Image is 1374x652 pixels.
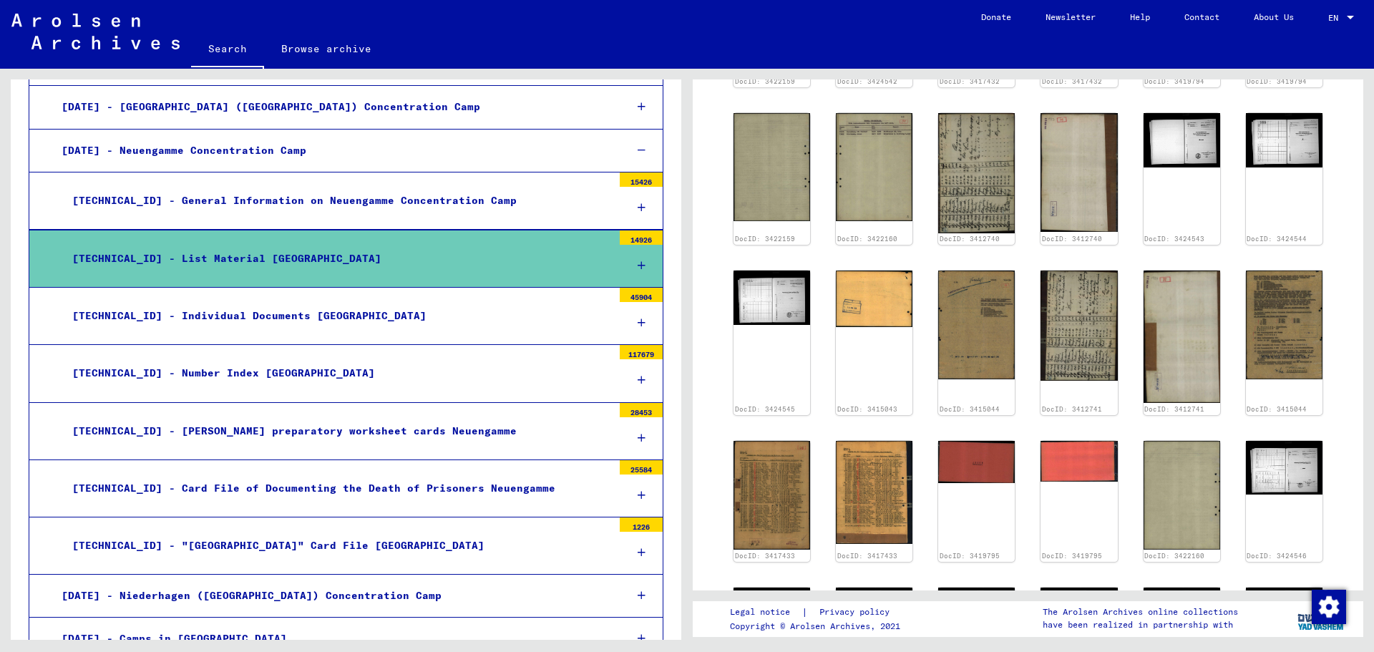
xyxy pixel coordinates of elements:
[620,403,663,417] div: 28453
[1246,588,1322,642] img: 001.jpg
[1246,441,1322,495] img: 001.jpg
[1041,271,1117,381] img: 001.jpg
[1042,235,1102,243] a: DocID: 3412740
[1144,77,1204,85] a: DocID: 3419794
[1144,113,1220,167] img: 001.jpg
[734,441,810,550] img: 001.jpg
[940,552,1000,560] a: DocID: 3419795
[191,31,264,69] a: Search
[620,172,663,187] div: 15426
[940,77,1000,85] a: DocID: 3417432
[62,532,613,560] div: [TECHNICAL_ID] - "[GEOGRAPHIC_DATA]" Card File [GEOGRAPHIC_DATA]
[1295,600,1348,636] img: yv_logo.png
[735,77,795,85] a: DocID: 3422159
[1043,605,1238,618] p: The Arolsen Archives online collections
[1041,588,1117,642] img: 001.jpg
[735,235,795,243] a: DocID: 3422159
[1246,271,1322,379] img: 002.jpg
[1247,235,1307,243] a: DocID: 3424544
[836,113,912,221] img: 001.jpg
[938,113,1015,233] img: 001.jpg
[730,605,801,620] a: Legal notice
[940,235,1000,243] a: DocID: 3412740
[730,620,907,633] p: Copyright © Arolsen Archives, 2021
[837,405,897,413] a: DocID: 3415043
[62,359,613,387] div: [TECHNICAL_ID] - Number Index [GEOGRAPHIC_DATA]
[62,417,613,445] div: [TECHNICAL_ID] - [PERSON_NAME] preparatory worksheet cards Neuengamme
[62,187,613,215] div: [TECHNICAL_ID] - General Information on Neuengamme Concentration Camp
[1042,405,1102,413] a: DocID: 3412741
[836,588,912,642] img: 001.jpg
[1042,552,1102,560] a: DocID: 3419795
[62,475,613,502] div: [TECHNICAL_ID] - Card File of Documenting the Death of Prisoners Neuengamme
[938,588,1015,642] img: 001.jpg
[62,245,613,273] div: [TECHNICAL_ID] - List Material [GEOGRAPHIC_DATA]
[836,441,912,544] img: 002.jpg
[734,113,810,221] img: 002.jpg
[62,302,613,330] div: [TECHNICAL_ID] - Individual Documents [GEOGRAPHIC_DATA]
[620,460,663,475] div: 25584
[1247,77,1307,85] a: DocID: 3419794
[837,552,897,560] a: DocID: 3417433
[938,271,1015,379] img: 001.jpg
[620,288,663,302] div: 45904
[620,345,663,359] div: 117679
[940,405,1000,413] a: DocID: 3415044
[1042,77,1102,85] a: DocID: 3417432
[837,235,897,243] a: DocID: 3422160
[51,137,614,165] div: [DATE] - Neuengamme Concentration Camp
[1247,405,1307,413] a: DocID: 3415044
[1144,552,1204,560] a: DocID: 3422160
[836,271,912,327] img: 002.jpg
[620,517,663,532] div: 1226
[1144,441,1220,550] img: 002.jpg
[1328,12,1338,23] mat-select-trigger: EN
[1041,113,1117,233] img: 002.jpg
[11,14,180,49] img: Arolsen_neg.svg
[1144,588,1220,642] img: 001.jpg
[264,31,389,66] a: Browse archive
[735,405,795,413] a: DocID: 3424545
[734,588,810,642] img: 001.jpg
[1247,552,1307,560] a: DocID: 3424546
[938,441,1015,484] img: 001.jpg
[735,552,795,560] a: DocID: 3417433
[837,77,897,85] a: DocID: 3424542
[620,230,663,245] div: 14926
[1043,618,1238,631] p: have been realized in partnership with
[51,93,614,121] div: [DATE] - [GEOGRAPHIC_DATA] ([GEOGRAPHIC_DATA]) Concentration Camp
[1312,590,1346,624] img: Zustimmung ändern
[51,582,614,610] div: [DATE] - Niederhagen ([GEOGRAPHIC_DATA]) Concentration Camp
[808,605,907,620] a: Privacy policy
[734,271,810,325] img: 001.jpg
[730,605,907,620] div: |
[1041,441,1117,482] img: 002.jpg
[1144,405,1204,413] a: DocID: 3412741
[1144,271,1220,403] img: 002.jpg
[1246,113,1322,167] img: 001.jpg
[1144,235,1204,243] a: DocID: 3424543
